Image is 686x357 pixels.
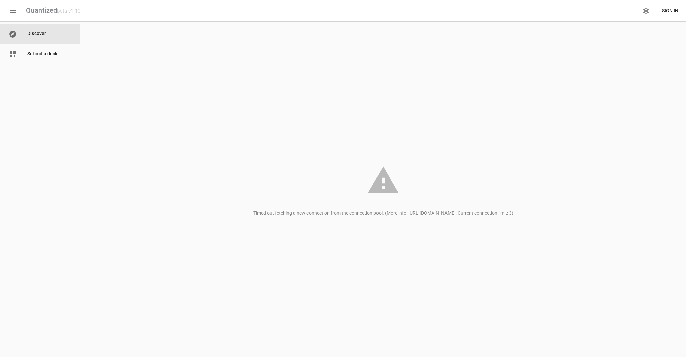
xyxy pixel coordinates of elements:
[659,5,681,17] a: Sign In
[26,7,80,15] div: Quantized
[27,50,72,58] p: Submit a deck
[80,21,686,357] div: Timed out fetching a new connection from the connection pool. (More info: [URL][DOMAIN_NAME], Cur...
[26,7,80,15] a: Quantizedbeta v1.10
[638,3,654,19] a: Click here to file a bug report or request a feature!
[662,7,678,15] span: Sign In
[27,30,72,38] p: Discover
[57,8,80,14] div: beta v1.10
